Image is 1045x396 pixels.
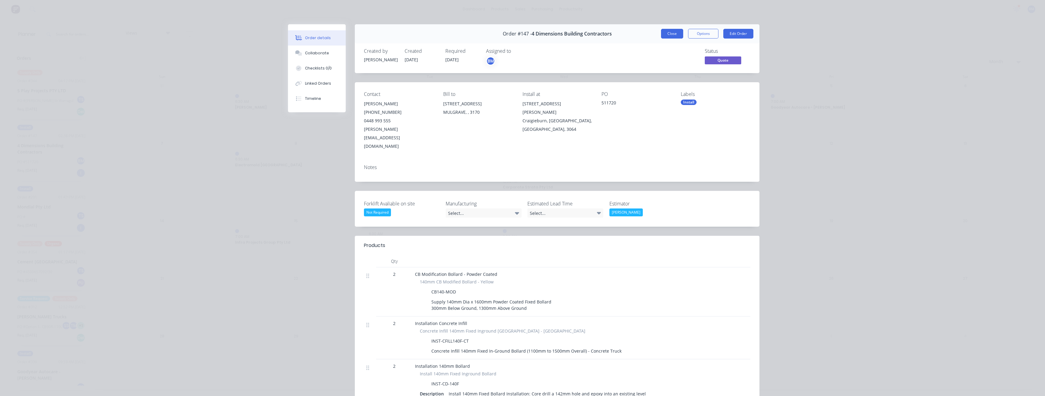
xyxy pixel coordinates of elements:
[429,337,471,345] div: INST-CFILL140F-CT
[364,100,433,108] div: [PERSON_NAME]
[420,279,494,285] span: 140mm CB Modified Bollard - Yellow
[609,208,643,216] div: [PERSON_NAME]
[305,50,329,56] div: Collaborate
[443,100,513,119] div: [STREET_ADDRESS]MULGRAVE, , 3170
[522,100,592,134] div: [STREET_ADDRESS][PERSON_NAME]Craigieburn, [GEOGRAPHIC_DATA], [GEOGRAPHIC_DATA], 3064
[429,297,555,313] div: Supply 140mm Dia x 1600mm Powder Coated Fixed Bollard 300mm Below Ground, 1300mm Above Ground
[661,29,683,39] button: Close
[681,91,750,97] div: Labels
[429,379,461,388] div: INST-CD-140F
[429,347,624,355] div: Concrete Infill 140mm Fixed In-Ground Bollard (1100mm to 1500mm Overall) - Concrete Truck
[364,100,433,151] div: [PERSON_NAME][PHONE_NUMBER]0448 993 555[PERSON_NAME][EMAIL_ADDRESS][DOMAIN_NAME]
[486,56,495,66] button: BM
[364,56,397,63] div: [PERSON_NAME]
[446,208,522,218] div: Select...
[364,91,433,97] div: Contact
[705,56,741,66] button: Quote
[522,91,592,97] div: Install at
[305,35,331,41] div: Order details
[527,208,603,218] div: Select...
[364,48,397,54] div: Created by
[288,61,346,76] button: Checklists 0/0
[288,46,346,61] button: Collaborate
[305,66,332,71] div: Checklists 0/0
[443,91,513,97] div: Bill to
[405,48,438,54] div: Created
[415,271,497,277] span: CB Modification Bollard - Powder Coated
[445,57,459,63] span: [DATE]
[420,328,585,334] span: Concrete Infill 140mm Fixed Inground [GEOGRAPHIC_DATA] - [GEOGRAPHIC_DATA]
[305,96,321,101] div: Timeline
[532,31,612,37] span: 4 Dimensions Building Contractors
[364,125,433,151] div: [PERSON_NAME][EMAIL_ADDRESS][DOMAIN_NAME]
[429,287,458,296] div: CB140-MOD
[688,29,718,39] button: Options
[415,363,470,369] span: Installation 140mm Bollard
[364,242,385,249] div: Products
[364,164,750,170] div: Notes
[376,255,413,267] div: Qty
[705,48,750,54] div: Status
[288,91,346,106] button: Timeline
[405,57,418,63] span: [DATE]
[364,117,433,125] div: 0448 993 555
[522,117,592,134] div: Craigieburn, [GEOGRAPHIC_DATA], [GEOGRAPHIC_DATA], 3064
[393,320,396,327] span: 2
[420,371,496,377] span: Install 140mm Fixed Inground Bollard
[288,76,346,91] button: Linked Orders
[393,363,396,369] span: 2
[503,31,532,37] span: Order #147 -
[415,320,467,326] span: Installation Concrete Infill
[723,29,753,39] button: Edit Order
[393,271,396,277] span: 2
[601,91,671,97] div: PO
[681,100,697,105] div: Install
[445,48,479,54] div: Required
[601,100,671,108] div: 511720
[364,200,440,207] label: Forklift Avaliable on site
[305,81,331,86] div: Linked Orders
[609,200,685,207] label: Estimator
[443,108,513,117] div: MULGRAVE, , 3170
[705,56,741,64] span: Quote
[443,100,513,108] div: [STREET_ADDRESS]
[446,200,522,207] label: Manufacturing
[288,30,346,46] button: Order details
[364,108,433,117] div: [PHONE_NUMBER]
[486,48,547,54] div: Assigned to
[522,100,592,117] div: [STREET_ADDRESS][PERSON_NAME]
[364,208,391,216] div: Not Required
[527,200,603,207] label: Estimated Lead Time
